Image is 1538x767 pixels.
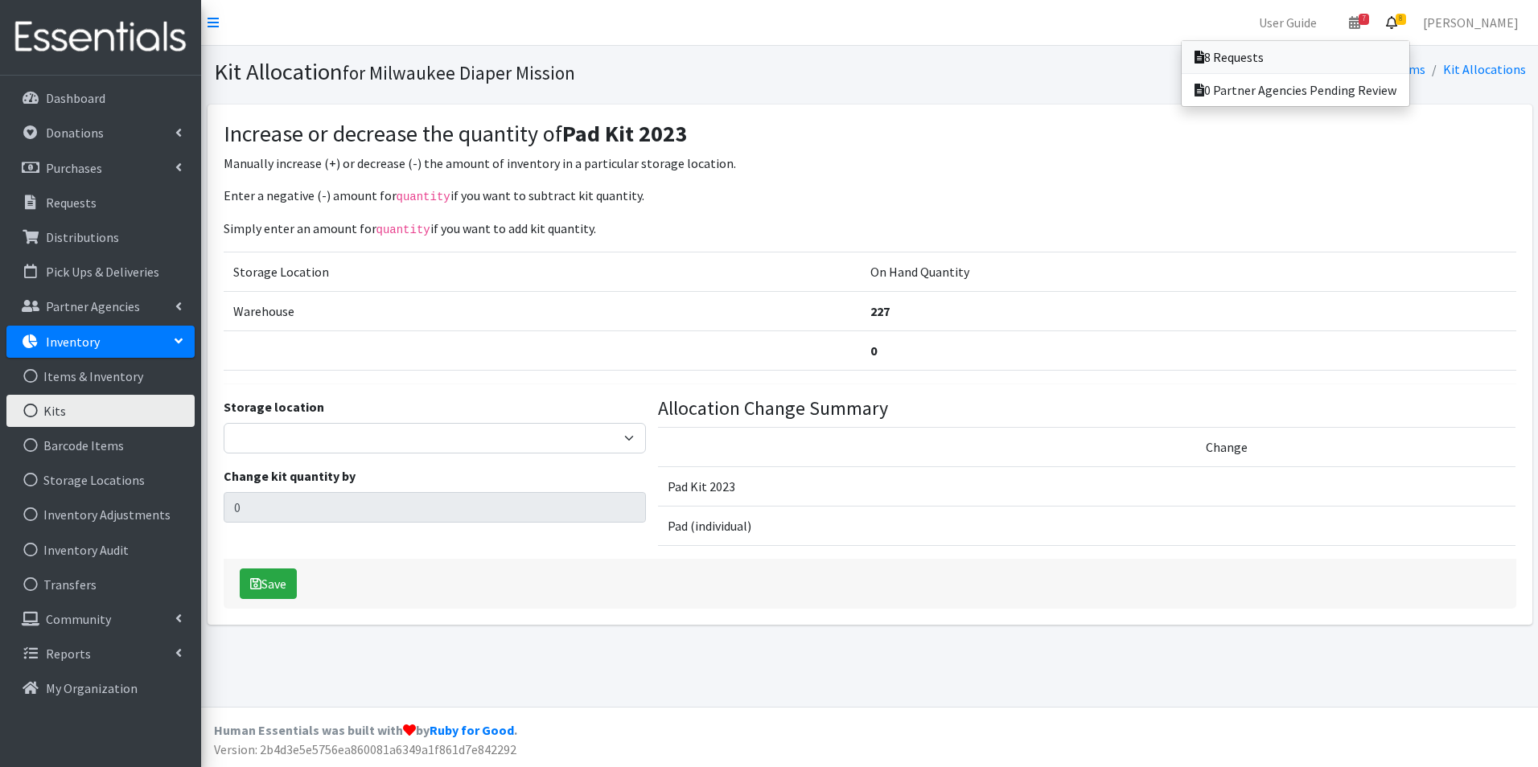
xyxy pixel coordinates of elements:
[397,191,450,203] code: quantity
[430,722,514,738] a: Ruby for Good
[6,187,195,219] a: Requests
[6,152,195,184] a: Purchases
[6,221,195,253] a: Distributions
[1182,41,1409,73] a: 8 Requests
[46,229,119,245] p: Distributions
[6,638,195,670] a: Reports
[224,219,1516,239] p: Simply enter an amount for if you want to add kit quantity.
[1410,6,1532,39] a: [PERSON_NAME]
[240,568,297,599] button: Save
[46,646,91,662] p: Reports
[1396,14,1406,25] span: 8
[224,252,861,292] td: Storage Location
[46,125,104,141] p: Donations
[224,121,1516,148] h3: Increase or decrease the quantity of
[6,464,195,496] a: Storage Locations
[658,397,1515,420] h4: Allocation Change Summary
[870,342,877,359] strong: 0
[6,10,195,64] img: HumanEssentials
[224,466,356,486] label: Change kit quantity by
[6,498,195,531] a: Inventory Adjustments
[1373,6,1410,39] a: 8
[6,395,195,427] a: Kits
[658,506,1196,545] td: Pad (individual)
[6,117,195,149] a: Donations
[1359,14,1369,25] span: 7
[46,264,159,280] p: Pick Ups & Deliveries
[6,360,195,392] a: Items & Inventory
[46,334,100,350] p: Inventory
[1443,61,1526,77] a: Kit Allocations
[6,534,195,566] a: Inventory Audit
[376,224,430,236] code: quantity
[861,252,1516,292] td: On Hand Quantity
[46,680,138,696] p: My Organization
[6,256,195,288] a: Pick Ups & Deliveries
[46,195,97,211] p: Requests
[1336,6,1373,39] a: 7
[6,326,195,358] a: Inventory
[6,672,195,704] a: My Organization
[6,603,195,635] a: Community
[343,61,575,84] small: for Milwaukee Diaper Mission
[658,466,1196,506] td: Pad Kit 2023
[224,397,324,416] label: Storage location
[562,119,687,148] strong: Pad Kit 2023
[214,741,516,757] span: Version: 2b4d3e5e5756ea860081a6349a1f861d7e842292
[6,82,195,114] a: Dashboard
[1182,74,1409,106] a: 0 Partner Agencies Pending Review
[46,611,111,627] p: Community
[46,90,105,106] p: Dashboard
[1246,6,1330,39] a: User Guide
[870,303,890,319] strong: 227
[224,186,1516,206] p: Enter a negative (-) amount for if you want to subtract kit quantity.
[6,429,195,461] a: Barcode Items
[1196,427,1515,466] td: Change
[224,154,1516,173] p: Manually increase (+) or decrease (-) the amount of inventory in a particular storage location.
[214,722,517,738] strong: Human Essentials was built with by .
[46,160,102,176] p: Purchases
[6,290,195,322] a: Partner Agencies
[214,58,864,86] h1: Kit Allocation
[6,568,195,601] a: Transfers
[46,298,140,314] p: Partner Agencies
[224,292,861,331] td: Warehouse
